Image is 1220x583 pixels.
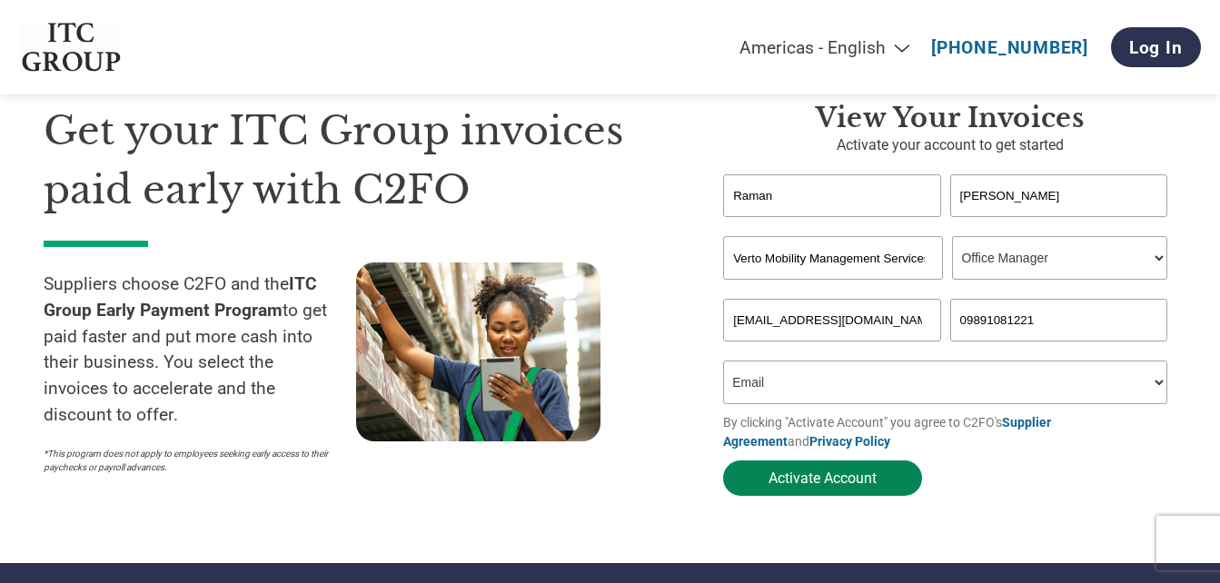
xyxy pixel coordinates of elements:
input: Invalid Email format [723,299,940,341]
p: Suppliers choose C2FO and the to get paid faster and put more cash into their business. You selec... [44,272,356,429]
button: Activate Account [723,460,922,496]
div: Inavlid Email Address [723,343,940,353]
div: Invalid last name or last name is too long [950,219,1167,229]
h1: Get your ITC Group invoices paid early with C2FO [44,102,669,219]
input: Your company name* [723,236,943,280]
p: *This program does not apply to employees seeking early access to their paychecks or payroll adva... [44,447,338,474]
div: Invalid company name or company name is too long [723,282,1167,291]
h3: View Your Invoices [723,102,1176,134]
input: Phone* [950,299,1167,341]
strong: ITC Group Early Payment Program [44,273,317,321]
p: Activate your account to get started [723,134,1176,156]
input: First Name* [723,174,940,217]
div: Invalid first name or first name is too long [723,219,940,229]
img: ITC Group [20,23,124,73]
a: [PHONE_NUMBER] [931,37,1088,58]
select: Title/Role [952,236,1167,280]
a: Supplier Agreement [723,415,1051,449]
input: Last Name* [950,174,1167,217]
div: Inavlid Phone Number [950,343,1167,353]
p: By clicking "Activate Account" you agree to C2FO's and [723,413,1176,451]
a: Privacy Policy [809,434,890,449]
img: supply chain worker [356,262,600,441]
a: Log In [1111,27,1201,67]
